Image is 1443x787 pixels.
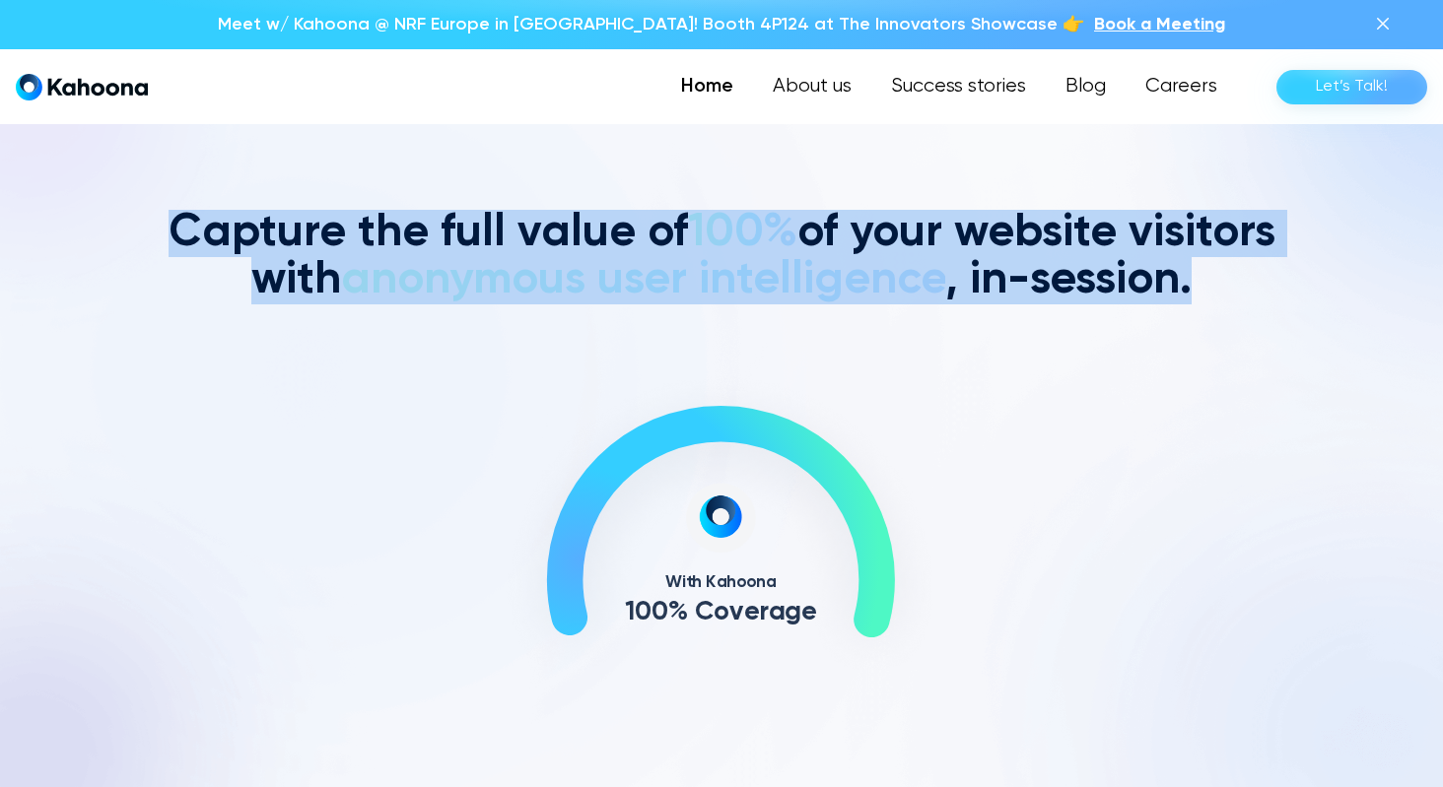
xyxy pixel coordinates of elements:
[1316,71,1388,102] div: Let’s Talk!
[635,599,652,625] text: 0
[753,67,871,106] a: About us
[715,599,730,625] text: o
[688,210,797,255] span: 100%
[625,599,818,625] g: 100% Coverage
[16,73,148,101] a: home
[744,599,760,625] text: e
[1094,16,1225,33] span: Book a Meeting
[1094,12,1225,37] a: Book a Meeting
[802,599,818,625] text: e
[769,599,786,625] text: a
[871,67,1046,106] a: Success stories
[786,599,802,625] text: g
[668,599,689,625] text: %
[1046,67,1126,106] a: Blog
[1276,70,1427,104] a: Let’s Talk!
[160,210,1283,304] h2: Capture the full value of of your website visitors with , in-session.
[661,67,753,106] a: Home
[695,599,714,625] text: C
[730,599,745,625] text: v
[1126,67,1237,106] a: Careers
[341,257,945,302] span: anonymous user intelligence
[218,12,1084,37] p: Meet w/ Kahoona @ NRF Europe in [GEOGRAPHIC_DATA]! Booth 4P124 at The Innovators Showcase 👉
[625,599,635,625] text: 1
[760,599,770,625] text: r
[652,599,668,625] text: 0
